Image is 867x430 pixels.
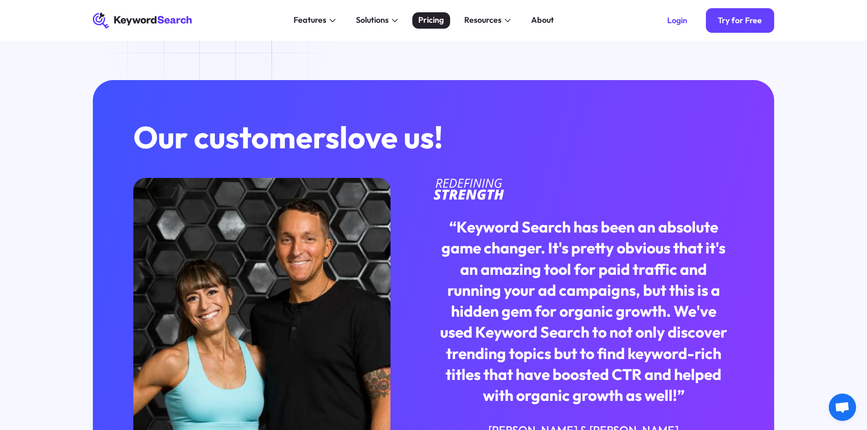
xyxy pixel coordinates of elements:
[412,12,450,29] a: Pricing
[718,15,762,25] div: Try for Free
[706,8,775,33] a: Try for Free
[464,14,502,26] div: Resources
[531,14,554,26] div: About
[829,394,856,421] a: Open chat
[667,15,687,25] div: Login
[133,121,623,153] h3: Our customers
[525,12,560,29] a: About
[418,14,444,26] div: Pricing
[340,118,443,156] span: love us!
[655,8,700,33] a: Login
[434,217,734,406] div: “Keyword Search has been an absolute game changer. It's pretty obvious that it's an amazing tool ...
[294,14,326,26] div: Features
[434,178,505,200] img: Redefining Strength
[356,14,389,26] div: Solutions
